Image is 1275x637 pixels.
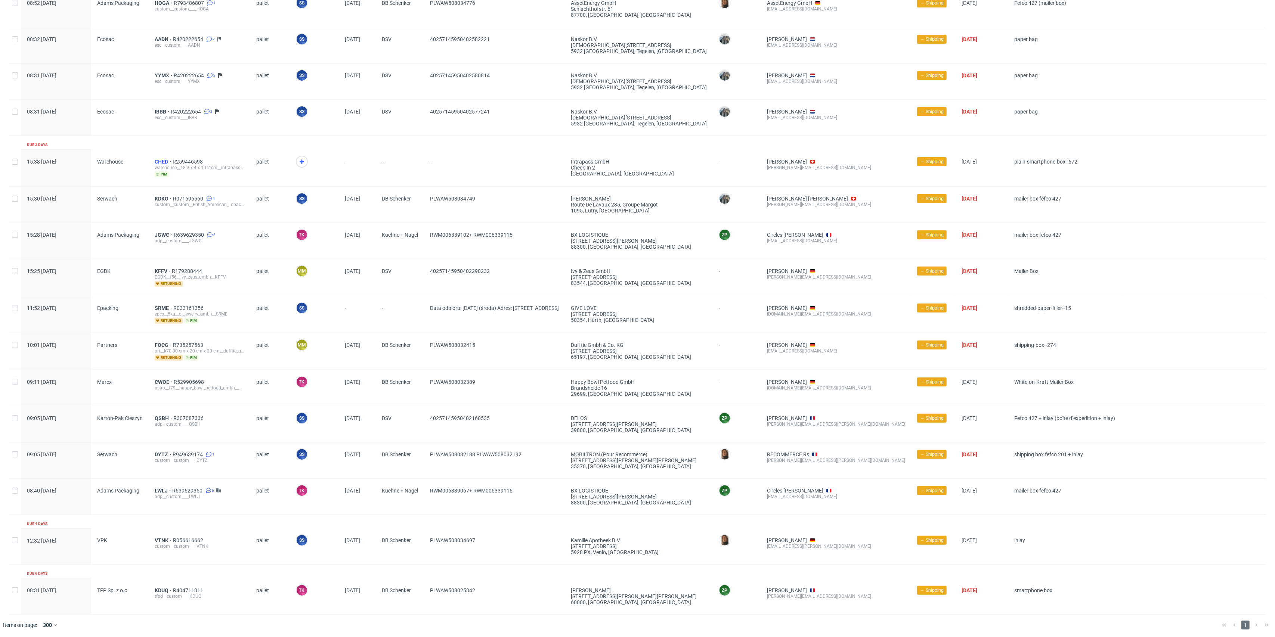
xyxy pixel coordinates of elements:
a: RECOMMERCE Rs [767,451,809,457]
span: [DATE] [962,196,977,202]
span: pallet [256,36,284,54]
div: prt__k70-30-cm-x-20-cm-x-20-cm__dufftie_gmbh_co_kg__FOCG [155,348,244,354]
figcaption: ZP [719,413,730,423]
span: [DATE] [345,72,360,78]
span: DB Schenker [382,196,418,214]
a: [PERSON_NAME] [767,342,807,348]
span: 6 [212,488,214,494]
div: [PERSON_NAME][EMAIL_ADDRESS][DOMAIN_NAME] [767,274,905,280]
span: YYMX [155,72,174,78]
span: → Shipping [920,36,944,43]
div: [PERSON_NAME][EMAIL_ADDRESS][DOMAIN_NAME] [767,165,905,171]
a: [PERSON_NAME] [767,305,807,311]
figcaption: MM [297,340,307,350]
span: KDKO [155,196,173,202]
span: 15:28 [DATE] [27,232,56,238]
a: QSBH [155,415,173,421]
a: CWOE [155,379,174,385]
a: 4 [205,196,215,202]
a: 2 [202,109,213,115]
span: returning [155,281,183,287]
a: [PERSON_NAME] [767,268,807,274]
div: DELOS [571,415,707,421]
span: 15:38 [DATE] [27,159,56,165]
span: [DATE] [962,109,977,115]
span: - [345,159,370,177]
div: 83544, [GEOGRAPHIC_DATA] , [GEOGRAPHIC_DATA] [571,280,707,286]
span: EGDK [97,268,111,274]
span: DSV [382,415,418,433]
a: 2 [205,72,216,78]
div: warehouse__18-3-x-4-x-10-2-cm__intrapass_gmbh__CHED [155,165,244,171]
span: Mailer Box [1014,268,1039,274]
span: → Shipping [920,108,944,115]
span: 09:11 [DATE] [27,379,56,385]
span: pallet [256,305,284,324]
div: [GEOGRAPHIC_DATA] , [GEOGRAPHIC_DATA] [571,171,707,177]
span: pallet [256,268,284,287]
span: 40257145950402160535 [430,415,490,421]
span: R033161356 [173,305,205,311]
div: Naskor B.V. [571,36,707,42]
span: 1 [212,451,214,457]
div: [PERSON_NAME] [571,196,707,202]
span: - [382,305,418,324]
div: [STREET_ADDRESS] [571,274,707,280]
span: R307087336 [173,415,205,421]
img: Angelina Marć [719,535,730,546]
div: [EMAIL_ADDRESS][DOMAIN_NAME] [767,42,905,48]
div: ostro__f79__happy_bowl_petfood_gmbh__CWOE [155,385,244,391]
span: Marex [97,379,112,385]
a: R420222654 [171,109,202,115]
div: [STREET_ADDRESS] [571,311,707,317]
span: [DATE] [962,159,977,165]
span: 08:40 [DATE] [27,488,56,494]
a: SRME [155,305,173,311]
a: IBBB [155,109,171,115]
a: R179288444 [172,268,204,274]
span: DSV [382,268,418,287]
span: pallet [256,342,284,361]
span: R259446598 [173,159,204,165]
a: 1 [204,451,214,457]
span: 40257145950402580814 [430,72,490,78]
span: 08:31 [DATE] [27,109,56,115]
figcaption: SS [297,70,307,81]
div: [DOMAIN_NAME][EMAIL_ADDRESS][DOMAIN_NAME] [767,385,905,391]
div: Happy Bowl Petfood GmbH [571,379,707,385]
span: R071696560 [173,196,205,202]
div: [STREET_ADDRESS][PERSON_NAME] [571,238,707,244]
a: R056616662 [173,537,205,543]
span: [DATE] [345,379,360,385]
span: 2 [213,72,216,78]
span: returning [155,355,183,361]
span: [DATE] [345,232,360,238]
div: 5932 [GEOGRAPHIC_DATA], Tegelen , [GEOGRAPHIC_DATA] [571,48,707,54]
span: PLWAW508032415 [430,342,475,348]
a: R639629350 [172,488,204,494]
div: 65197, [GEOGRAPHIC_DATA] , [GEOGRAPHIC_DATA] [571,354,707,360]
span: [DATE] [962,36,977,42]
span: Epacking [97,305,118,311]
a: FOCG [155,342,173,348]
figcaption: TK [297,377,307,387]
figcaption: TK [297,485,307,496]
span: shipping box fefco 201 + inlay [1014,451,1083,457]
span: LWLJ [155,488,172,494]
span: pallet [256,196,284,214]
div: 87700, [GEOGRAPHIC_DATA] , [GEOGRAPHIC_DATA] [571,12,707,18]
div: GIVE LOVE [571,305,707,311]
div: 29699, [GEOGRAPHIC_DATA] , [GEOGRAPHIC_DATA] [571,391,707,397]
div: esc__custom____AADN [155,42,244,48]
figcaption: MM [297,266,307,276]
span: R420222654 [174,72,205,78]
div: [EMAIL_ADDRESS][DOMAIN_NAME] [767,6,905,12]
a: [PERSON_NAME] [767,537,807,543]
div: Check-in 2 [571,165,707,171]
span: returning [155,318,183,324]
